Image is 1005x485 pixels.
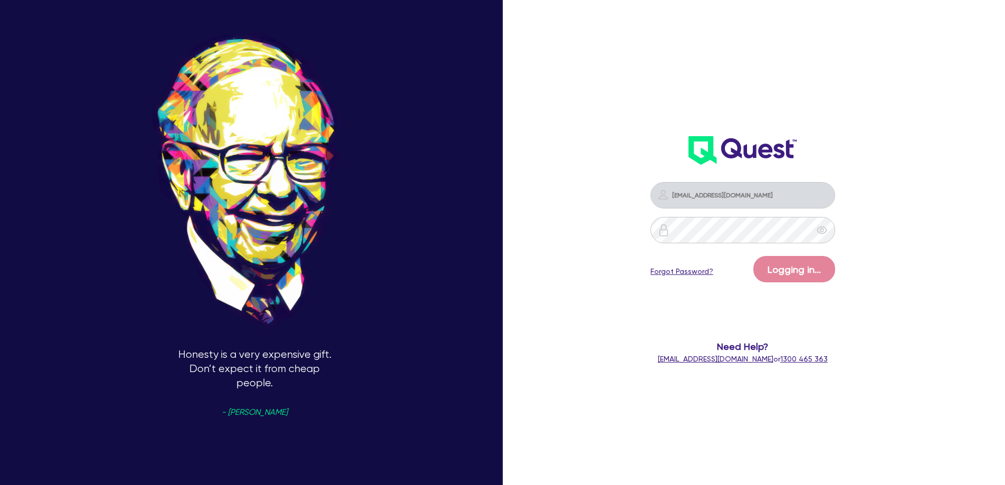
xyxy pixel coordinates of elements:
[780,355,828,363] tcxspan: Call 1300 465 363 via 3CX
[608,339,878,354] span: Need Help?
[753,256,835,282] button: Logging in...
[650,182,835,208] input: Email address
[817,225,827,235] span: eye
[657,188,669,201] img: icon-password
[222,408,288,416] span: - [PERSON_NAME]
[658,355,828,363] span: or
[650,266,713,277] a: Forgot Password?
[688,136,797,165] img: wH2k97JdezQIQAAAABJRU5ErkJggg==
[657,224,670,236] img: icon-password
[658,355,773,363] a: [EMAIL_ADDRESS][DOMAIN_NAME]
